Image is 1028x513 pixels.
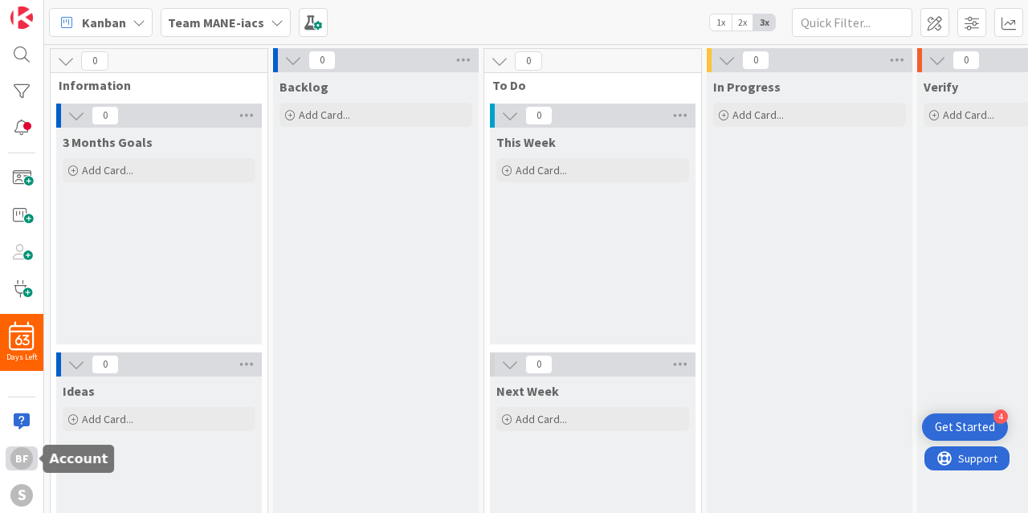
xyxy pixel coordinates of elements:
span: 2x [732,14,753,31]
span: Next Week [496,383,559,399]
span: Support [34,2,73,22]
div: BF [10,447,33,470]
span: 1x [710,14,732,31]
span: Ideas [63,383,95,399]
span: Add Card... [943,108,994,122]
input: Quick Filter... [792,8,912,37]
span: 0 [308,51,336,70]
span: This Week [496,134,556,150]
div: Get Started [935,419,995,435]
span: Add Card... [732,108,784,122]
span: Kanban [82,13,126,32]
span: Add Card... [82,163,133,177]
span: 0 [92,355,119,374]
span: 3 Months Goals [63,134,153,150]
span: 0 [515,51,542,71]
span: 3x [753,14,775,31]
img: Visit kanbanzone.com [10,6,33,29]
div: 4 [993,409,1008,424]
span: 0 [92,106,119,125]
span: Add Card... [516,163,567,177]
span: 0 [81,51,108,71]
span: Add Card... [516,412,567,426]
span: Add Card... [82,412,133,426]
span: To Do [492,77,681,93]
span: 0 [525,106,553,125]
h5: Account [49,451,108,466]
b: Team MANE-iacs [168,14,264,31]
span: 0 [953,51,980,70]
div: Open Get Started checklist, remaining modules: 4 [922,413,1008,441]
span: 0 [525,355,553,374]
span: In Progress [713,79,781,95]
span: Backlog [279,79,328,95]
span: Information [59,77,247,93]
div: S [10,484,33,507]
span: 63 [14,335,30,346]
span: Verify [924,79,958,95]
span: Add Card... [299,108,350,122]
span: 0 [742,51,769,70]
